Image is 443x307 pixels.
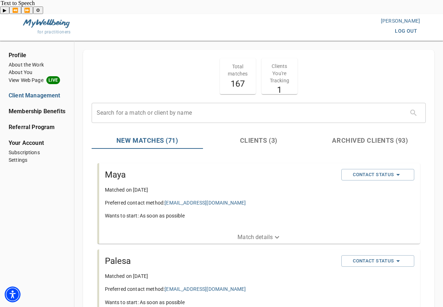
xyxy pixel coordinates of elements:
[105,255,336,267] h5: Palesa
[345,257,411,265] span: Contact Status
[96,136,199,145] span: New Matches (71)
[319,136,421,145] span: Archived Clients (93)
[9,149,65,156] a: Subscriptions
[224,63,252,77] p: Total matches
[9,123,65,132] a: Referral Program
[105,199,336,206] p: Preferred contact method:
[165,200,246,206] a: [EMAIL_ADDRESS][DOMAIN_NAME]
[37,29,71,35] span: for practitioners
[9,156,65,164] a: Settings
[266,63,293,84] p: Clients You're Tracking
[9,69,65,76] a: About You
[9,76,65,84] a: View Web PageLIVE
[105,285,336,293] p: Preferred contact method:
[105,272,336,280] p: Matched on [DATE]
[266,84,293,96] h5: 1
[341,169,414,180] button: Contact Status
[23,19,70,28] img: MyWellbeing
[21,6,33,14] button: Forward
[237,233,273,242] p: Match details
[46,76,60,84] span: LIVE
[105,299,336,306] p: Wants to start: As soon as possible
[395,27,417,36] span: log out
[392,24,420,38] button: log out
[105,169,336,180] h5: Maya
[9,91,65,100] a: Client Management
[9,51,65,60] span: Profile
[345,170,411,179] span: Contact Status
[105,186,336,193] p: Matched on [DATE]
[222,17,420,24] p: [PERSON_NAME]
[9,139,65,147] span: Your Account
[5,287,20,302] div: Accessibility Menu
[224,78,252,90] h5: 167
[99,231,420,244] button: Match details
[33,6,43,14] button: Settings
[341,255,414,267] button: Contact Status
[9,61,65,69] a: About the Work
[9,76,65,84] li: View Web Page
[207,136,310,145] span: Clients (3)
[105,212,336,219] p: Wants to start: As soon as possible
[9,107,65,116] a: Membership Benefits
[165,286,246,292] a: [EMAIL_ADDRESS][DOMAIN_NAME]
[9,6,21,14] button: Previous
